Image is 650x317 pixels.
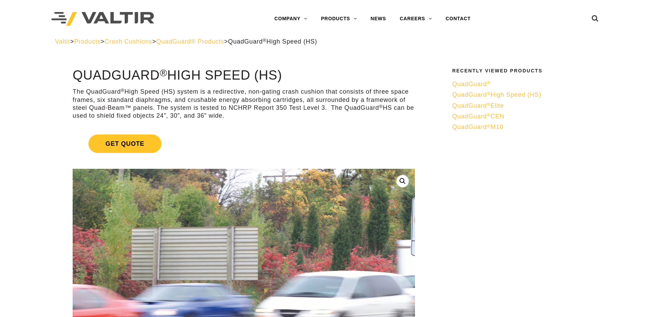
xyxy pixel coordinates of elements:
sup: ® [487,113,491,118]
sup: ® [160,67,167,78]
img: Valtir [51,12,154,26]
a: QuadGuard®High Speed (HS) [452,91,591,99]
a: PRODUCTS [314,12,364,26]
a: CONTACT [439,12,478,26]
span: QuadGuard CEN [452,113,504,120]
a: Valtir [55,38,70,45]
a: QuadGuard®CEN [452,113,591,120]
span: QuadGuard Elite [452,102,504,109]
a: QuadGuard® Products [156,38,224,45]
a: COMPANY [268,12,314,26]
span: QuadGuard M10 [452,124,503,130]
sup: ® [487,91,491,96]
span: Get Quote [88,134,161,153]
sup: ® [487,102,491,107]
sup: ® [487,80,491,85]
a: Crash Cushions [105,38,152,45]
a: Products [74,38,100,45]
a: QuadGuard®Elite [452,102,591,110]
span: QuadGuard [452,81,491,87]
sup: ® [379,104,383,109]
sup: ® [263,38,267,43]
a: Get Quote [73,126,415,161]
a: NEWS [364,12,393,26]
sup: ® [121,88,125,93]
span: QuadGuard High Speed (HS) [452,91,541,98]
h1: QuadGuard High Speed (HS) [73,68,415,83]
span: QuadGuard High Speed (HS) [228,38,317,45]
h2: Recently Viewed Products [452,68,591,73]
a: QuadGuard®M10 [452,123,591,131]
div: > > > > [55,38,595,46]
sup: ® [487,124,491,129]
a: QuadGuard® [452,80,591,88]
p: The QuadGuard High Speed (HS) system is a redirective, non-gating crash cushion that consists of ... [73,88,415,120]
a: CAREERS [393,12,439,26]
